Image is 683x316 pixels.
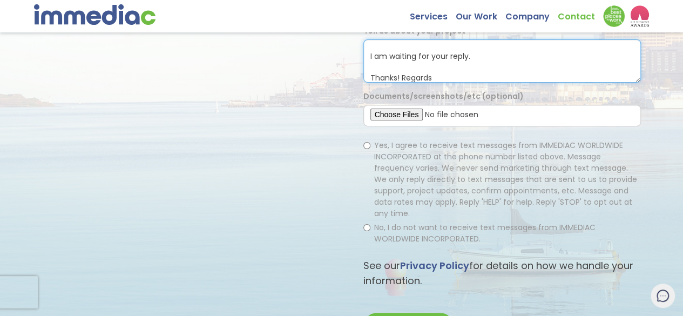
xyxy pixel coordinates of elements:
[374,140,637,219] span: Yes, I agree to receive text messages from IMMEDIAC WORLDWIDE INCORPORATED at the phone number li...
[374,222,596,244] span: No, I do not want to receive text messages from IMMEDIAC WORLDWIDE INCORPORATED.
[363,142,370,149] input: Yes, I agree to receive text messages from IMMEDIAC WORLDWIDE INCORPORATED at the phone number li...
[363,258,641,288] p: See our for details on how we handle your information.
[400,259,469,272] a: Privacy Policy
[363,91,524,102] label: Documents/screenshots/etc (optional)
[410,5,456,22] a: Services
[505,5,558,22] a: Company
[630,5,649,27] img: logo2_wea_nobg.webp
[558,5,603,22] a: Contact
[363,224,370,231] input: No, I do not want to receive text messages from IMMEDIAC WORLDWIDE INCORPORATED.
[603,5,625,27] img: Down
[34,4,155,25] img: immediac
[456,5,505,22] a: Our Work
